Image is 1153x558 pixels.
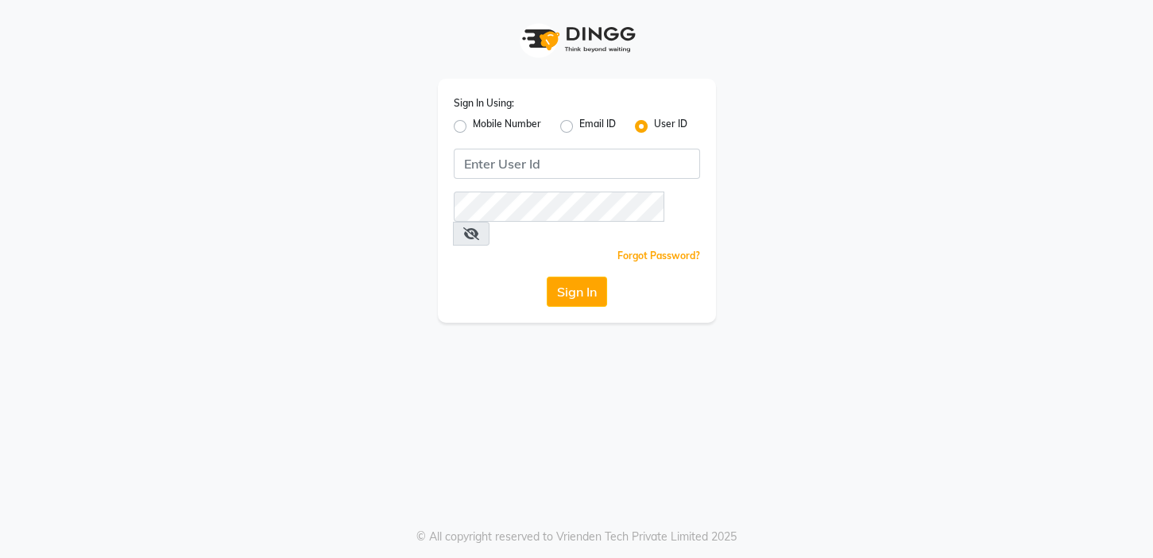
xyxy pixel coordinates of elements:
[654,117,687,136] label: User ID
[579,117,616,136] label: Email ID
[617,250,700,262] a: Forgot Password?
[454,96,514,110] label: Sign In Using:
[473,117,541,136] label: Mobile Number
[547,277,607,307] button: Sign In
[454,192,664,222] input: Username
[513,16,640,63] img: logo1.svg
[454,149,700,179] input: Username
